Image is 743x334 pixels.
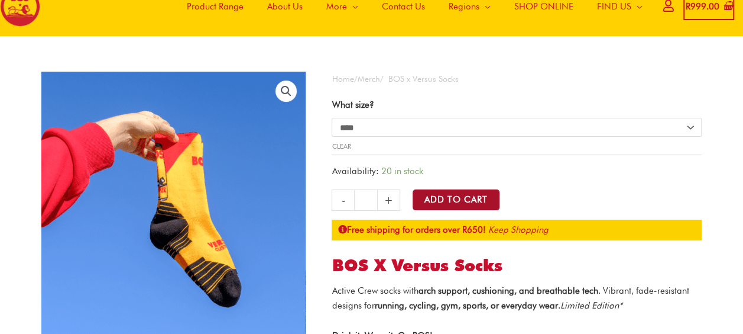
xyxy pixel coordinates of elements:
strong: arch support, cushioning, and breathable tech [418,285,598,296]
em: Limited Edition* [560,300,622,311]
span: 20 in stock [381,166,423,176]
span: R [686,1,690,12]
a: Merch [357,74,379,83]
strong: running, cycling, gym, sports, or everyday wear [374,300,557,311]
nav: Breadcrumb [332,72,702,86]
bdi: 999.00 [686,1,719,12]
a: + [378,190,400,211]
input: Product quantity [354,190,377,211]
a: Keep Shopping [488,224,548,235]
h1: BOS x Versus Socks [332,256,702,276]
a: - [332,190,354,211]
strong: Free shipping for orders over R650! [338,224,485,235]
a: Clear options [332,142,351,150]
a: Home [332,74,353,83]
span: Active Crew socks with . Vibrant, fade-resistant designs for . [332,285,689,311]
button: Add to Cart [413,190,499,210]
label: What size? [332,99,374,110]
span: Availability: [332,166,378,176]
a: View full-screen image gallery [275,81,297,102]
